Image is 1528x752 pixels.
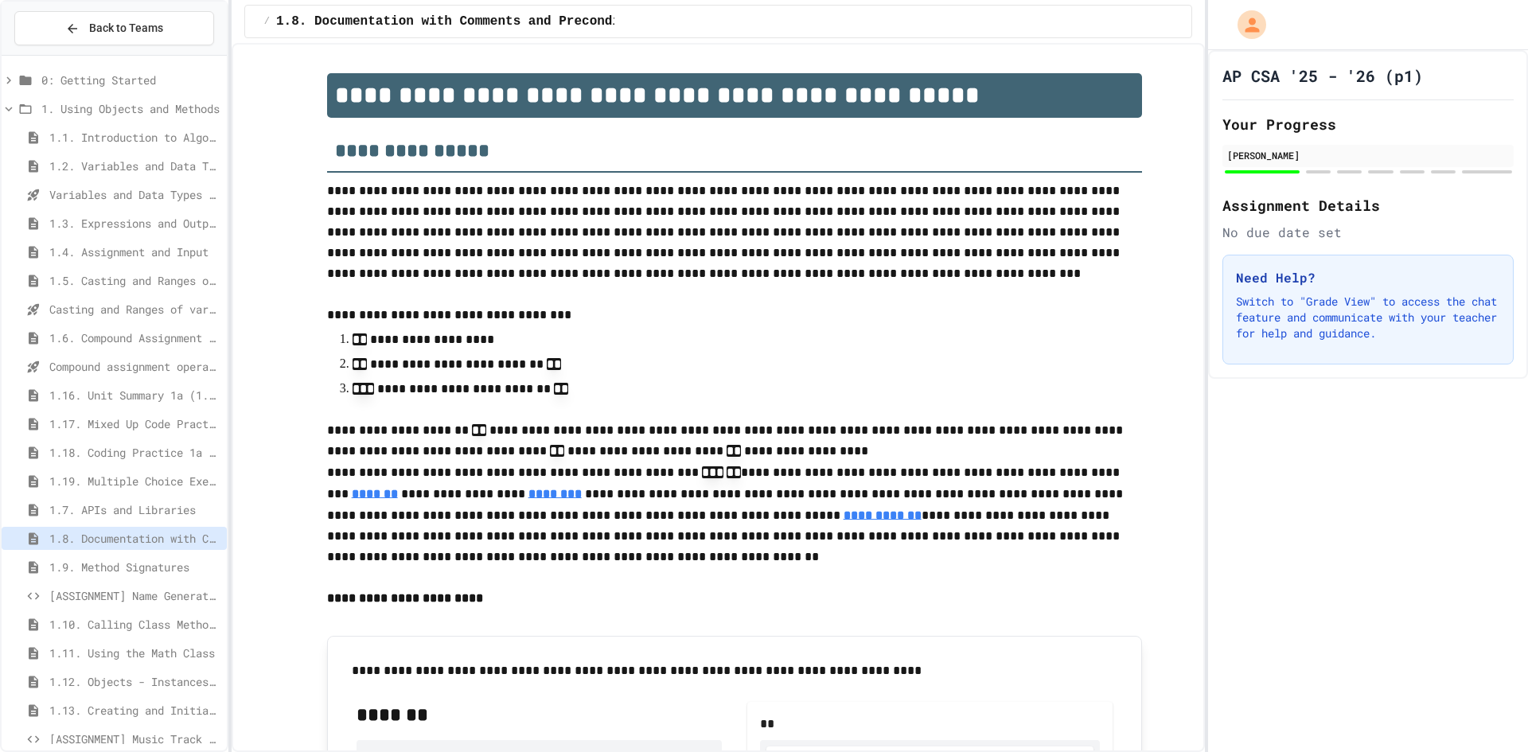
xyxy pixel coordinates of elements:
span: 1. Using Objects and Methods [41,100,220,117]
span: 0: Getting Started [41,72,220,88]
span: 1.4. Assignment and Input [49,244,220,260]
span: 1.8. Documentation with Comments and Preconditions [49,530,220,547]
span: 1.11. Using the Math Class [49,645,220,661]
p: Switch to "Grade View" to access the chat feature and communicate with your teacher for help and ... [1236,294,1500,341]
span: Variables and Data Types - Quiz [49,186,220,203]
span: Compound assignment operators - Quiz [49,358,220,375]
span: 1.5. Casting and Ranges of Values [49,272,220,289]
div: My Account [1221,6,1270,43]
span: 1.13. Creating and Initializing Objects: Constructors [49,702,220,719]
span: Back to Teams [89,20,163,37]
h3: Need Help? [1236,268,1500,287]
span: 1.7. APIs and Libraries [49,501,220,518]
span: 1.10. Calling Class Methods [49,616,220,633]
div: No due date set [1222,223,1514,242]
span: 1.18. Coding Practice 1a (1.1-1.6) [49,444,220,461]
h2: Your Progress [1222,113,1514,135]
iframe: chat widget [1461,688,1512,736]
span: [ASSIGNMENT] Music Track Creator (LO4) [49,731,220,747]
span: 1.8. Documentation with Comments and Preconditions [276,12,658,31]
span: 1.16. Unit Summary 1a (1.1-1.6) [49,387,220,403]
span: 1.2. Variables and Data Types [49,158,220,174]
span: 1.12. Objects - Instances of Classes [49,673,220,690]
span: Casting and Ranges of variables - Quiz [49,301,220,318]
h2: Assignment Details [1222,194,1514,216]
span: 1.17. Mixed Up Code Practice 1.1-1.6 [49,415,220,432]
iframe: chat widget [1396,619,1512,687]
button: Back to Teams [14,11,214,45]
span: 1.1. Introduction to Algorithms, Programming, and Compilers [49,129,220,146]
span: / [264,15,270,28]
span: 1.3. Expressions and Output [New] [49,215,220,232]
span: 1.19. Multiple Choice Exercises for Unit 1a (1.1-1.6) [49,473,220,489]
div: [PERSON_NAME] [1227,148,1509,162]
span: [ASSIGNMENT] Name Generator Tool (LO5) [49,587,220,604]
h1: AP CSA '25 - '26 (p1) [1222,64,1423,87]
span: 1.6. Compound Assignment Operators [49,329,220,346]
span: 1.9. Method Signatures [49,559,220,575]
